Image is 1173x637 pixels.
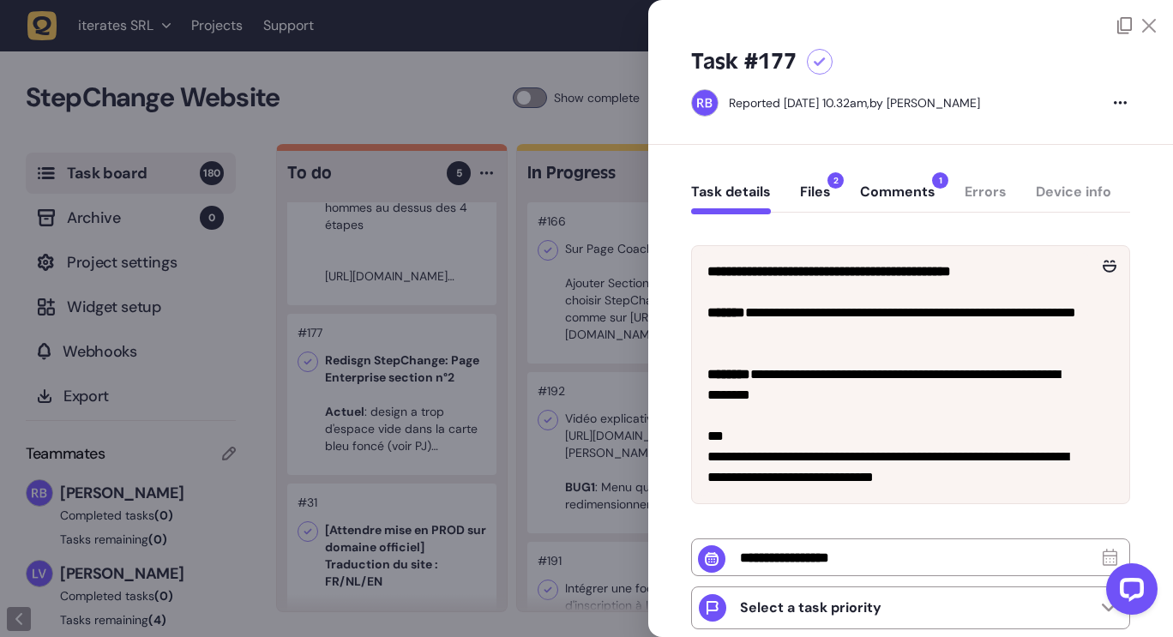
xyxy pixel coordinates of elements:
div: by [PERSON_NAME] [729,94,980,111]
iframe: LiveChat chat widget [1092,556,1164,628]
button: Files [800,183,831,214]
span: 2 [827,172,844,189]
h5: Task #177 [691,48,797,75]
div: Reported [DATE] 10.32am, [729,95,869,111]
span: 1 [932,172,948,189]
img: Rodolphe Balay [692,90,718,116]
button: Task details [691,183,771,214]
p: Select a task priority [740,599,881,616]
button: Comments [860,183,935,214]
